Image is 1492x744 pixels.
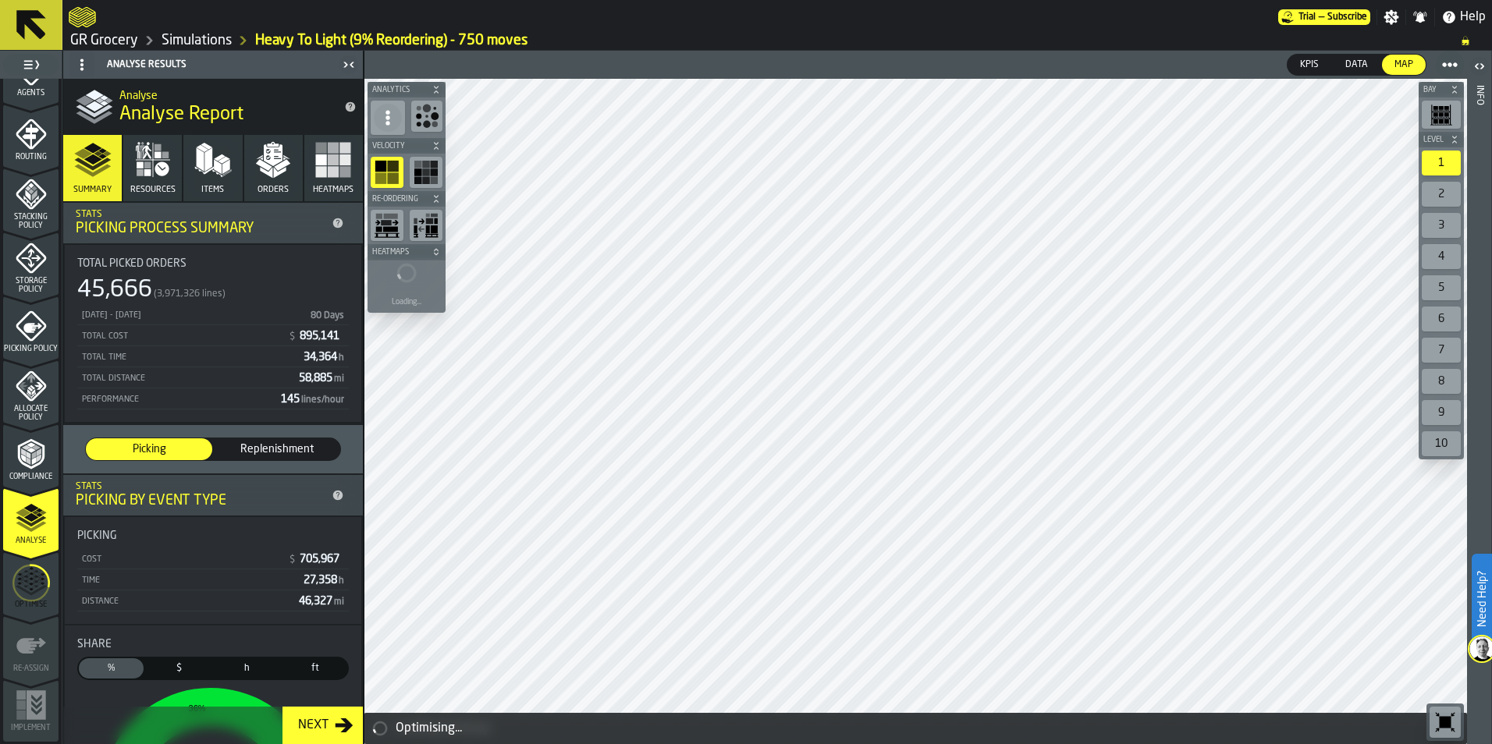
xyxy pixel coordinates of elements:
label: button-toggle-Toggle Full Menu [3,54,59,76]
label: button-switch-multi-Time [213,657,281,680]
li: menu Compliance [3,424,59,487]
div: button-toolbar-undefined [407,207,446,244]
span: Picking [77,530,117,542]
span: Analytics [369,86,428,94]
span: Orders [258,185,289,195]
div: thumb [1382,55,1426,75]
div: button-toolbar-undefined [1419,179,1464,210]
span: 895,141 [300,331,343,342]
span: Replenishment [220,441,334,457]
div: button-toolbar-undefined [408,97,446,138]
span: % [82,661,140,675]
div: 1 [1422,151,1461,175]
div: button-toolbar-undefined [1419,397,1464,428]
span: Implement [3,724,59,732]
span: Heatmaps [369,248,428,257]
button: button-Next [282,707,363,744]
span: Items [201,185,224,195]
span: Analyse Report [119,102,243,127]
div: button-toolbar-undefined [368,207,407,244]
div: StatList-item-Cost [77,548,349,569]
span: Share [77,638,112,650]
label: button-toggle-Help [1435,8,1492,27]
div: Info [1474,82,1485,740]
li: menu Optimise [3,552,59,615]
span: 46,327 [299,596,346,607]
span: Stacking Policy [3,213,59,230]
span: (3,971,326 lines) [154,289,226,299]
div: stat-Picking [65,517,361,624]
div: button-toolbar-undefined [407,154,446,191]
div: thumb [79,658,144,678]
span: 34,364 [304,352,346,363]
span: Help [1460,8,1486,27]
div: Title [77,638,349,650]
button: button- [1419,82,1464,97]
svg: Show Congestion [414,104,439,129]
li: menu Storage Policy [3,232,59,295]
span: Picking Policy [3,345,59,353]
span: Heatmaps [313,185,353,195]
div: 4 [1422,244,1461,269]
div: Title [77,257,349,270]
div: button-toolbar-undefined [1419,335,1464,366]
div: button-toolbar-undefined [1426,703,1464,741]
label: Need Help? [1473,555,1490,643]
div: thumb [1333,55,1380,75]
div: button-toolbar-undefined [1419,366,1464,397]
div: Title [77,530,349,542]
div: [DATE] - [DATE] [80,310,303,321]
label: button-toggle-Open [1469,54,1490,82]
div: button-toolbar-undefined [368,154,407,191]
label: button-toggle-Settings [1377,9,1405,25]
div: button-toolbar-undefined [1419,241,1464,272]
span: Allocate Policy [3,405,59,422]
div: StatList-item-Total Distance [77,367,349,388]
header: Info [1467,51,1491,744]
div: Optimising... [396,719,1461,738]
li: menu Re-assign [3,616,59,678]
svg: show Visits heatmap [414,160,439,185]
div: StatList-item-Time [77,569,349,590]
span: $ [150,661,208,675]
div: StatList-item-Performance [77,388,349,409]
span: Agents [3,89,59,97]
span: — [1319,12,1324,23]
div: StatList-item-Distance [77,590,349,611]
div: 3 [1422,213,1461,238]
div: button-toolbar-undefined [1419,147,1464,179]
div: StatList-item-Total Cost [77,325,349,346]
span: h [339,353,344,363]
a: link-to-/wh/i/e451d98b-95f6-4604-91ff-c80219f9c36d/simulations/ac8e6729-239c-4a77-aa35-703a713108a7 [255,32,528,49]
span: 145 [281,394,346,405]
div: 5 [1422,275,1461,300]
a: link-to-/wh/i/e451d98b-95f6-4604-91ff-c80219f9c36d/pricing/ [1278,9,1370,25]
div: Cost [80,554,282,565]
nav: Breadcrumb [69,31,1486,50]
span: Bay [1420,86,1447,94]
div: Menu Subscription [1278,9,1370,25]
label: button-toggle-Notifications [1406,9,1434,25]
li: menu Picking Policy [3,296,59,359]
span: 27,358 [304,575,346,586]
div: StatList-item-Total Time [77,346,349,367]
span: Re-Ordering [369,195,428,204]
div: Time [80,576,297,586]
label: button-switch-multi-Share [77,657,145,680]
span: Picking [92,441,206,457]
div: 45,666 [77,276,152,304]
h2: Sub Title [119,87,332,102]
button: button- [368,244,446,260]
span: Data [1339,58,1374,72]
div: thumb [1288,55,1331,75]
svg: show applied reorders heatmap [414,213,439,238]
svg: show triggered reorders heatmap [375,213,400,238]
li: menu Allocate Policy [3,360,59,423]
span: KPIs [1294,58,1325,72]
div: Picking Process Summary [76,220,325,237]
div: Stats [76,481,325,492]
div: Analyse Results [66,52,338,77]
div: button-toolbar-undefined [1419,303,1464,335]
button: button- [368,191,446,207]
